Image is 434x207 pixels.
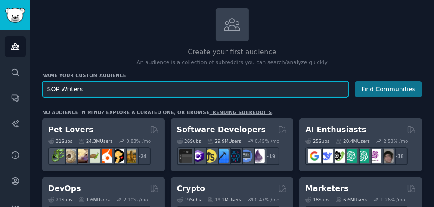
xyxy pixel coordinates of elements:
div: 31 Sub s [48,138,72,144]
div: 2.53 % /mo [384,138,408,144]
button: Find Communities [355,81,422,97]
img: DeepSeek [320,149,333,163]
div: + 19 [261,147,279,165]
img: chatgpt_promptDesign [344,149,357,163]
div: No audience in mind? Explore a curated one, or browse . [42,109,274,115]
img: ballpython [63,149,76,163]
div: 1.26 % /mo [381,197,405,203]
img: csharp [191,149,205,163]
div: + 24 [133,147,151,165]
img: OpenAIDev [368,149,381,163]
div: 2.10 % /mo [124,197,148,203]
img: PetAdvice [111,149,124,163]
img: leopardgeckos [75,149,88,163]
div: 18 Sub s [305,197,329,203]
div: 21 Sub s [48,197,72,203]
img: chatgpt_prompts_ [356,149,369,163]
h2: Crypto [177,183,205,194]
img: ArtificalIntelligence [380,149,394,163]
img: AskComputerScience [239,149,253,163]
img: GoogleGeminiAI [308,149,321,163]
img: elixir [251,149,265,163]
img: herpetology [51,149,64,163]
img: learnjavascript [203,149,217,163]
h2: Pet Lovers [48,124,93,135]
p: An audience is a collection of subreddits you can search/analyze quickly [42,59,422,67]
div: 19 Sub s [177,197,201,203]
h2: DevOps [48,183,81,194]
div: 29.9M Users [207,138,241,144]
img: reactnative [227,149,241,163]
img: turtle [87,149,100,163]
div: + 18 [390,147,408,165]
div: 0.45 % /mo [255,138,279,144]
div: 26 Sub s [177,138,201,144]
h3: Name your custom audience [42,72,422,78]
img: AItoolsCatalog [332,149,345,163]
h2: Create your first audience [42,47,422,58]
img: software [179,149,192,163]
div: 6.6M Users [336,197,367,203]
img: GummySearch logo [5,8,25,23]
img: iOSProgramming [215,149,229,163]
h2: Marketers [305,183,348,194]
input: Pick a short name, like "Digital Marketers" or "Movie-Goers" [42,81,349,97]
div: 19.1M Users [207,197,241,203]
div: 0.83 % /mo [126,138,151,144]
div: 20.4M Users [336,138,370,144]
div: 25 Sub s [305,138,329,144]
h2: AI Enthusiasts [305,124,366,135]
img: cockatiel [99,149,112,163]
div: 0.47 % /mo [255,197,279,203]
h2: Software Developers [177,124,266,135]
div: 1.6M Users [78,197,110,203]
a: trending subreddits [209,110,272,115]
div: 24.3M Users [78,138,112,144]
img: dogbreed [123,149,136,163]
